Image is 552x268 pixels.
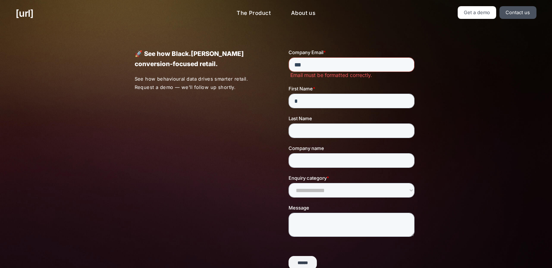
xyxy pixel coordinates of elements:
[134,75,263,92] p: See how behavioural data drives smarter retail. Request a demo — we’ll follow up shortly.
[231,6,277,20] a: The Product
[16,6,33,20] a: [URL]
[285,6,321,20] a: About us
[458,6,496,19] a: Get a demo
[499,6,536,19] a: Contact us
[134,49,263,69] p: 🚀 See how Black.[PERSON_NAME] conversion-focused retail.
